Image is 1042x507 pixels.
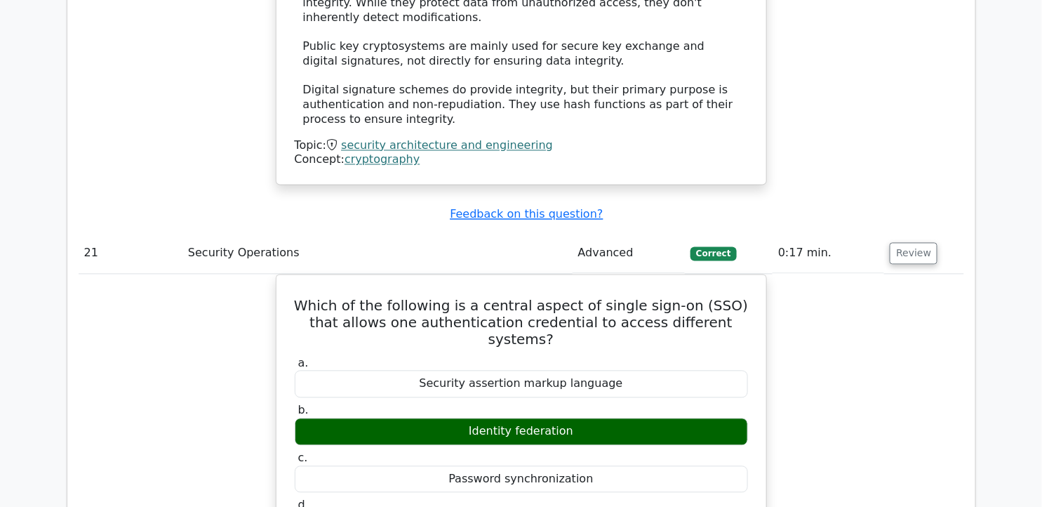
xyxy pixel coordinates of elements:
a: cryptography [345,153,420,166]
div: Security assertion markup language [295,371,748,398]
button: Review [890,243,937,265]
td: 21 [79,234,182,274]
div: Concept: [295,153,748,168]
div: Topic: [295,139,748,154]
span: c. [298,452,308,465]
span: a. [298,357,309,370]
h5: Which of the following is a central aspect of single sign-on (SSO) that allows one authentication... [293,298,749,348]
a: Feedback on this question? [450,208,603,221]
div: Password synchronization [295,466,748,494]
span: Correct [690,247,736,261]
div: Identity federation [295,419,748,446]
a: security architecture and engineering [341,139,553,152]
td: 0:17 min. [773,234,884,274]
span: b. [298,404,309,417]
td: Security Operations [182,234,573,274]
td: Advanced [573,234,686,274]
